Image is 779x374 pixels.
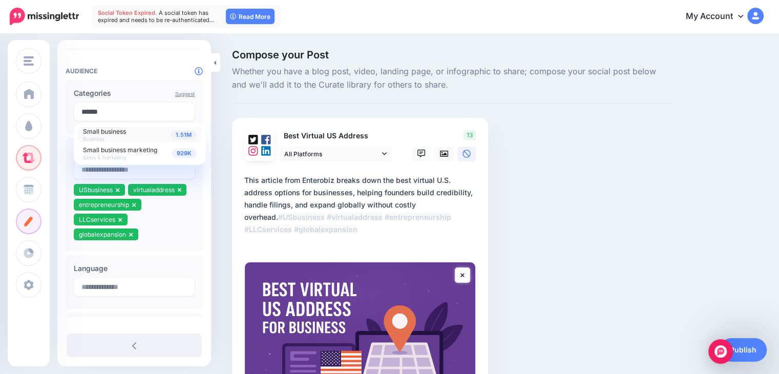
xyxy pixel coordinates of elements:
[24,56,34,66] img: menu.png
[83,154,126,160] span: Sales & marketing
[676,4,764,29] a: My Account
[78,127,202,142] a: 1.51M Small business Business
[98,9,215,24] span: A social token has expired and needs to be re-authenticated…
[464,130,476,140] span: 13
[98,9,157,16] span: Social Token Expired.
[79,201,129,209] span: entrepreneurship
[83,146,157,154] span: Small business marketing
[79,231,126,238] span: globalexpansion
[720,338,767,362] a: Publish
[279,130,393,142] p: Best Virtual US Address
[83,136,104,142] span: Business
[279,147,392,161] a: All Platforms
[74,262,195,275] label: Language
[79,216,115,223] span: LLCservices
[79,186,113,194] span: USbusiness
[244,174,480,236] div: This article from Enterobiz breaks down the best virtual U.S. address options for businesses, hel...
[10,8,79,25] img: Missinglettr
[708,339,733,364] div: Open Intercom Messenger
[172,149,197,158] span: 929K
[66,67,203,75] h4: Audience
[133,186,175,194] span: virtualaddress
[226,9,275,24] a: Read More
[171,130,197,140] span: 1.51M
[232,50,672,60] span: Compose your Post
[78,146,202,161] a: 929K Small business marketing Sales & marketing
[74,87,195,99] label: Categories
[232,65,672,92] span: Whether you have a blog post, video, landing page, or infographic to share; compose your social p...
[83,128,126,135] span: Small business
[284,149,380,159] span: All Platforms
[175,91,195,97] a: Suggest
